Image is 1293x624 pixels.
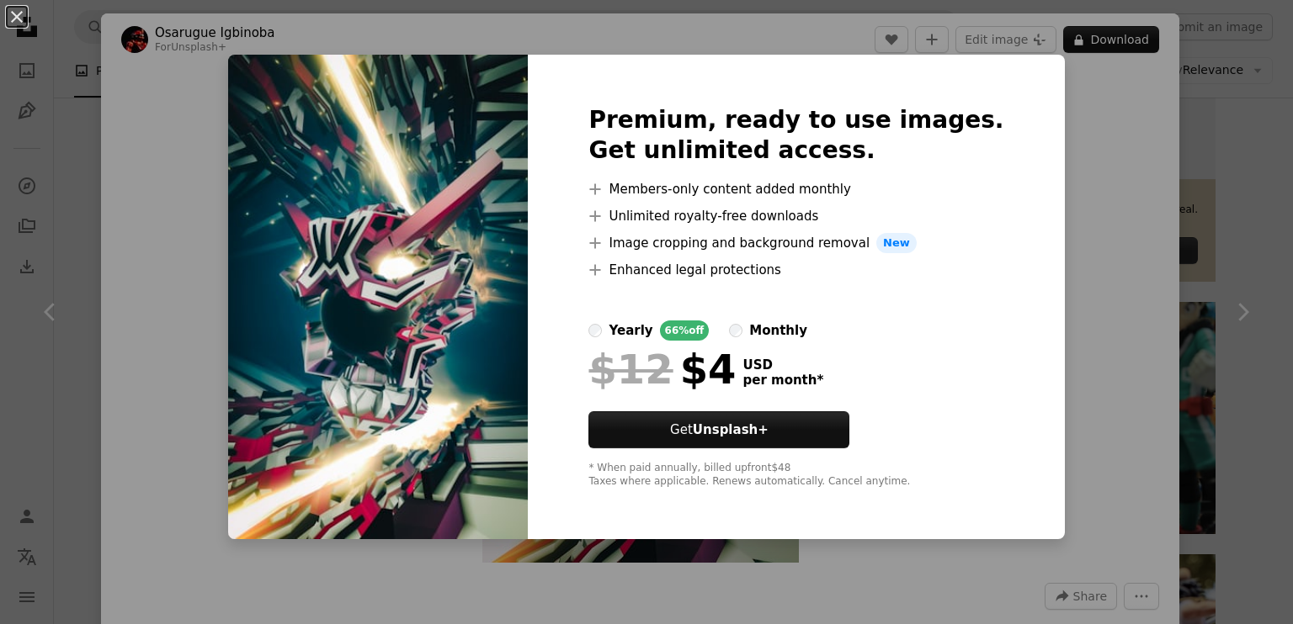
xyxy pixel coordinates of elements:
div: monthly [749,320,807,341]
input: yearly66%off [588,324,602,337]
li: Unlimited royalty-free downloads [588,206,1003,226]
div: * When paid annually, billed upfront $48 Taxes where applicable. Renews automatically. Cancel any... [588,462,1003,489]
strong: Unsplash+ [693,422,769,437]
span: $12 [588,347,673,391]
h2: Premium, ready to use images. Get unlimited access. [588,105,1003,166]
li: Enhanced legal protections [588,260,1003,280]
div: $4 [588,347,736,391]
span: New [876,233,917,253]
li: Image cropping and background removal [588,233,1003,253]
div: 66% off [660,320,710,341]
div: yearly [609,320,652,341]
img: premium_photo-1668051042204-038187cac123 [228,55,528,539]
li: Members-only content added monthly [588,179,1003,199]
span: per month * [742,373,823,388]
span: USD [742,357,823,373]
input: monthly [729,324,742,337]
button: GetUnsplash+ [588,411,849,448]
